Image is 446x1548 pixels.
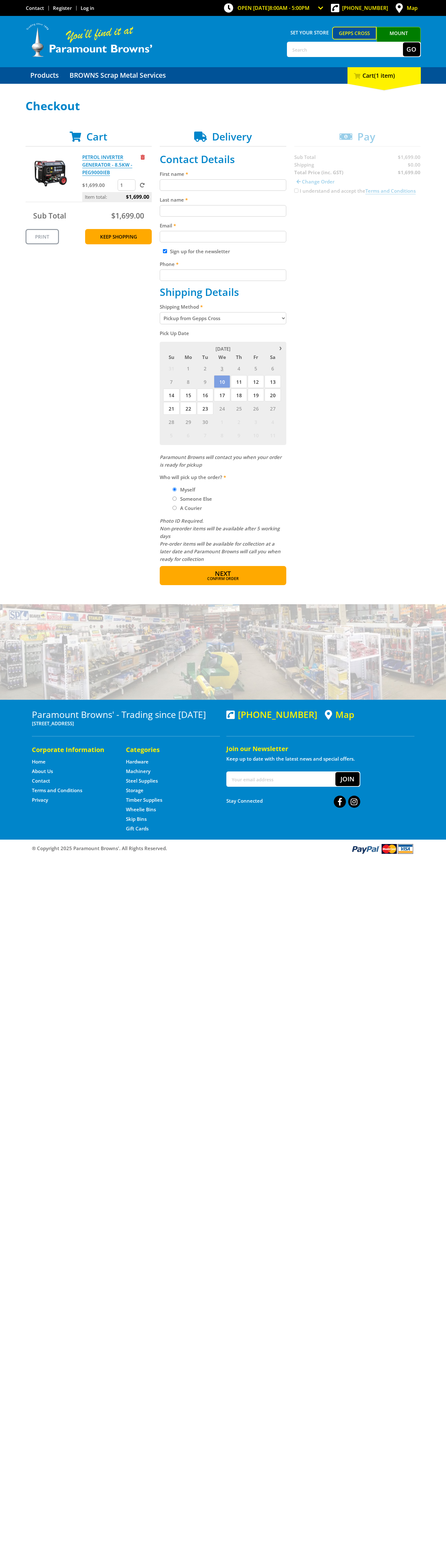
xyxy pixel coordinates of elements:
[82,192,152,202] p: Item total:
[26,67,63,84] a: Go to the Products page
[180,415,196,428] span: 29
[126,787,143,794] a: Go to the Storage page
[287,27,333,38] span: Set your store
[32,768,53,775] a: Go to the About Us page
[226,755,414,763] p: Keep up to date with the latest news and special offers.
[126,816,147,822] a: Go to the Skip Bins page
[214,375,230,388] span: 10
[178,493,214,504] label: Someone Else
[180,402,196,415] span: 22
[172,506,177,510] input: Please select who will pick up the order.
[248,429,264,441] span: 10
[197,415,213,428] span: 30
[178,503,204,513] label: A Courier
[86,130,107,143] span: Cart
[180,375,196,388] span: 8
[160,269,286,281] input: Please enter your telephone number.
[351,843,414,855] img: PayPal, Mastercard, Visa accepted
[197,389,213,401] span: 16
[347,67,421,84] div: Cart
[377,27,421,51] a: Mount [PERSON_NAME]
[226,793,360,808] div: Stay Connected
[26,100,421,112] h1: Checkout
[335,772,360,786] button: Join
[197,429,213,441] span: 7
[214,402,230,415] span: 24
[32,778,50,784] a: Go to the Contact page
[231,362,247,375] span: 4
[248,415,264,428] span: 3
[248,389,264,401] span: 19
[160,179,286,191] input: Please enter your first name.
[265,362,281,375] span: 6
[160,518,281,562] em: Photo ID Required. Non-preorder items will be available after 5 working days Pre-order items will...
[212,130,252,143] span: Delivery
[172,497,177,501] input: Please select who will pick up the order.
[163,389,179,401] span: 14
[126,778,158,784] a: Go to the Steel Supplies page
[160,231,286,242] input: Please enter your email address.
[32,787,82,794] a: Go to the Terms and Conditions page
[214,415,230,428] span: 1
[126,192,149,202] span: $1,699.00
[126,797,162,803] a: Go to the Timber Supplies page
[32,797,48,803] a: Go to the Privacy page
[180,429,196,441] span: 6
[197,362,213,375] span: 2
[265,353,281,361] span: Sa
[265,402,281,415] span: 27
[173,577,273,581] span: Confirm order
[163,429,179,441] span: 5
[265,375,281,388] span: 13
[325,709,354,720] a: View a map of Gepps Cross location
[81,5,94,11] a: Log in
[26,229,59,244] a: Print
[33,211,66,221] span: Sub Total
[227,772,335,786] input: Your email address
[265,389,281,401] span: 20
[231,353,247,361] span: Th
[160,329,286,337] label: Pick Up Date
[163,375,179,388] span: 7
[160,454,281,468] em: Paramount Browns will contact you when your order is ready for pickup
[126,825,149,832] a: Go to the Gift Cards page
[178,484,197,495] label: Myself
[163,402,179,415] span: 21
[85,229,152,244] a: Keep Shopping
[160,196,286,204] label: Last name
[111,211,144,221] span: $1,699.00
[160,170,286,178] label: First name
[214,362,230,375] span: 3
[288,42,403,56] input: Search
[231,415,247,428] span: 2
[163,362,179,375] span: 31
[238,4,310,11] span: OPEN [DATE]
[32,758,46,765] a: Go to the Home page
[53,5,72,11] a: Go to the registration page
[32,709,220,720] h3: Paramount Browns' - Trading since [DATE]
[160,286,286,298] h2: Shipping Details
[160,205,286,217] input: Please enter your last name.
[170,248,230,254] label: Sign up for the newsletter
[403,42,420,56] button: Go
[65,67,171,84] a: Go to the BROWNS Scrap Metal Services page
[26,843,421,855] div: ® Copyright 2025 Paramount Browns'. All Rights Reserved.
[126,745,207,754] h5: Categories
[32,153,70,191] img: PETROL INVERTER GENERATOR - 8.5KW - PEG9000IEB
[216,346,230,352] span: [DATE]
[248,353,264,361] span: Fr
[82,181,116,189] p: $1,699.00
[26,22,153,58] img: Paramount Browns'
[160,473,286,481] label: Who will pick up the order?
[160,566,286,585] button: Next Confirm order
[160,303,286,311] label: Shipping Method
[214,429,230,441] span: 8
[180,389,196,401] span: 15
[226,709,317,720] div: [PHONE_NUMBER]
[26,5,44,11] a: Go to the Contact page
[215,569,231,578] span: Next
[214,389,230,401] span: 17
[231,402,247,415] span: 25
[197,353,213,361] span: Tu
[126,758,149,765] a: Go to the Hardware page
